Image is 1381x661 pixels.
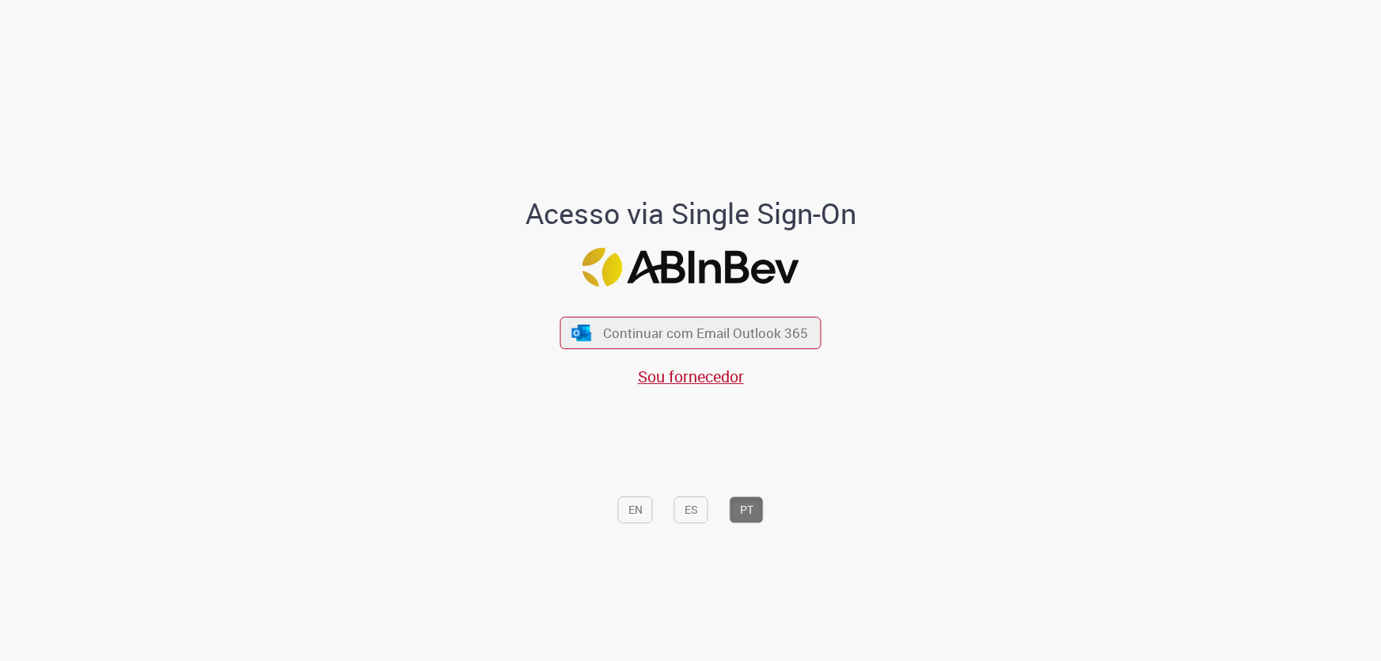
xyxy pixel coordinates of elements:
button: ES [674,496,708,523]
button: ícone Azure/Microsoft 360 Continuar com Email Outlook 365 [560,317,821,349]
img: Logo ABInBev [582,249,799,287]
img: ícone Azure/Microsoft 360 [570,325,592,341]
span: Continuar com Email Outlook 365 [603,324,808,342]
button: EN [618,496,653,523]
button: PT [730,496,764,523]
h1: Acesso via Single Sign-On [471,198,910,230]
a: Sou fornecedor [638,366,744,387]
